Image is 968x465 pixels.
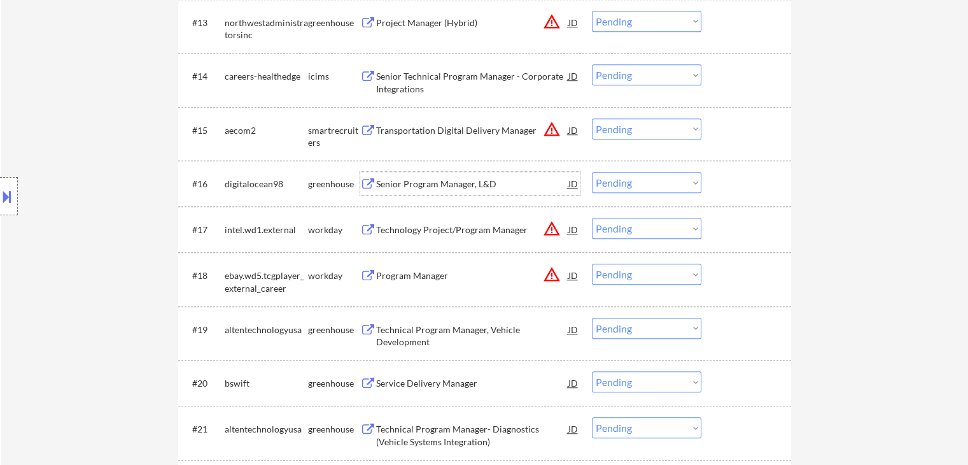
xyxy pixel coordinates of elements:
[308,178,360,190] div: greenhouse
[543,120,561,138] button: warning_amber
[225,324,308,336] div: altentechnologyusa
[225,423,308,436] div: altentechnologyusa
[308,224,360,236] div: workday
[192,377,214,390] div: #20
[543,266,561,283] button: warning_amber
[192,70,214,83] div: #14
[376,224,568,236] div: Technology Project/Program Manager
[376,178,568,190] div: Senior Program Manager, L&D
[225,224,308,236] div: intel.wd1.external
[543,13,561,31] button: warning_amber
[567,264,580,287] div: JD
[225,377,308,390] div: bswift
[308,17,360,29] div: greenhouse
[376,377,568,390] div: Service Delivery Manager
[567,11,580,34] div: JD
[376,124,568,137] div: Transportation Digital Delivery Manager
[308,70,360,83] div: icims
[192,324,214,336] div: #19
[308,124,360,149] div: smartrecruiters
[376,269,568,282] div: Program Manager
[308,269,360,282] div: workday
[225,178,308,190] div: digitalocean98
[192,423,214,436] div: #21
[376,324,568,348] div: Technical Program Manager, Vehicle Development
[225,70,308,83] div: careers-healthedge
[567,218,580,241] div: JD
[567,118,580,141] div: JD
[567,64,580,87] div: JD
[376,17,568,29] div: Project Manager (Hybrid)
[225,269,308,294] div: ebay.wd5.tcgplayer_external_career
[308,377,360,390] div: greenhouse
[225,124,308,137] div: aecom2
[567,417,580,440] div: JD
[308,324,360,336] div: greenhouse
[567,172,580,195] div: JD
[567,371,580,394] div: JD
[543,220,561,238] button: warning_amber
[225,17,308,41] div: northwestadministratorsinc
[192,17,214,29] div: #13
[376,423,568,448] div: Technical Program Manager- Diagnostics (Vehicle Systems Integration)
[567,318,580,341] div: JD
[376,70,568,95] div: Senior Technical Program Manager - Corporate Integrations
[308,423,360,436] div: greenhouse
